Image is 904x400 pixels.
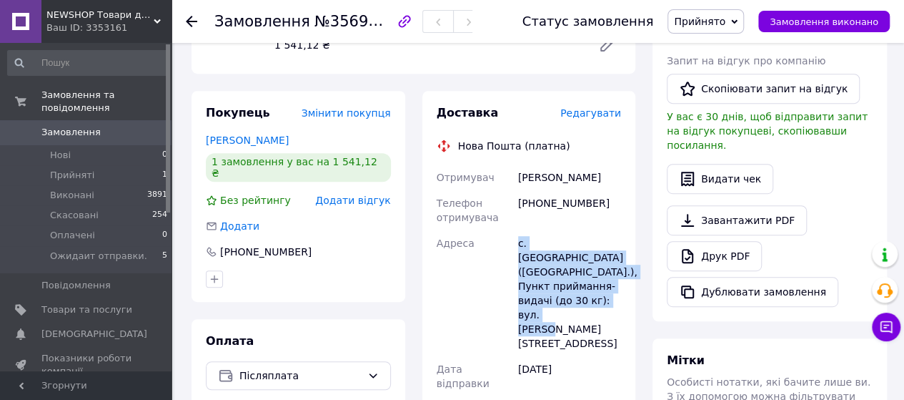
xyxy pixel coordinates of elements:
button: Дублювати замовлення [667,277,838,307]
span: Адреса [437,238,475,249]
span: Додати [220,220,259,232]
span: 0 [162,149,167,162]
a: [PERSON_NAME] [206,135,289,146]
div: [PHONE_NUMBER] [219,245,313,259]
div: Статус замовлення [522,14,654,29]
span: Запит на відгук про компанію [667,55,825,67]
button: Скопіювати запит на відгук [667,74,860,104]
span: Замовлення [214,13,310,30]
div: 1 замовлення у вас на 1 541,12 ₴ [206,153,391,182]
span: Прийняті [50,169,94,182]
div: Нова Пошта (платна) [455,139,574,153]
span: Післяплата [239,368,362,384]
span: Замовлення [41,126,101,139]
span: Покупець [206,106,270,119]
span: Дата відправки [437,364,490,389]
span: 3891 [147,189,167,202]
span: Повідомлення [41,279,111,292]
span: Телефон отримувача [437,197,499,223]
span: Прийнято [674,16,725,27]
input: Пошук [7,50,169,76]
span: Ожидаит отправки. [50,250,147,263]
span: У вас є 30 днів, щоб відправити запит на відгук покупцеві, скопіювавши посилання. [667,111,868,151]
span: Оплачені [50,229,95,242]
span: №356911329 [314,12,416,30]
div: с. [GEOGRAPHIC_DATA] ([GEOGRAPHIC_DATA].), Пункт приймання-видачі (до 30 кг): вул. [PERSON_NAME][... [515,230,624,356]
span: Редагувати [560,107,621,119]
span: Замовлення виконано [770,16,878,27]
div: Повернутися назад [186,14,197,29]
span: Нові [50,149,71,162]
span: Показники роботи компанії [41,352,132,378]
div: Ваш ID: 3353161 [46,21,172,34]
button: Чат з покупцем [872,313,900,341]
span: [DEMOGRAPHIC_DATA] [41,328,147,341]
span: Товари та послуги [41,303,132,316]
span: Оплата [206,334,254,348]
span: Скасовані [50,209,99,222]
span: Доставка [437,106,499,119]
span: 1 [162,169,167,182]
div: [PHONE_NUMBER] [515,190,624,230]
span: Замовлення та повідомлення [41,89,172,114]
span: Виконані [50,189,94,202]
span: Змінити покупця [302,107,391,119]
span: 254 [152,209,167,222]
div: 1 541,12 ₴ [269,35,587,55]
button: Замовлення виконано [758,11,890,32]
span: Без рейтингу [220,195,291,206]
a: Завантажити PDF [667,205,807,235]
span: 0 [162,229,167,242]
a: Друк PDF [667,241,762,271]
span: 5 [162,250,167,263]
span: Отримувач [437,172,495,183]
div: [DATE] [515,356,624,396]
span: Мітки [667,353,705,367]
button: Видати чек [667,164,773,194]
span: Додати відгук [315,195,390,206]
div: [PERSON_NAME] [515,165,624,190]
span: NEWSHOP Товари для пікніку [46,9,154,21]
a: Редагувати [592,31,621,59]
